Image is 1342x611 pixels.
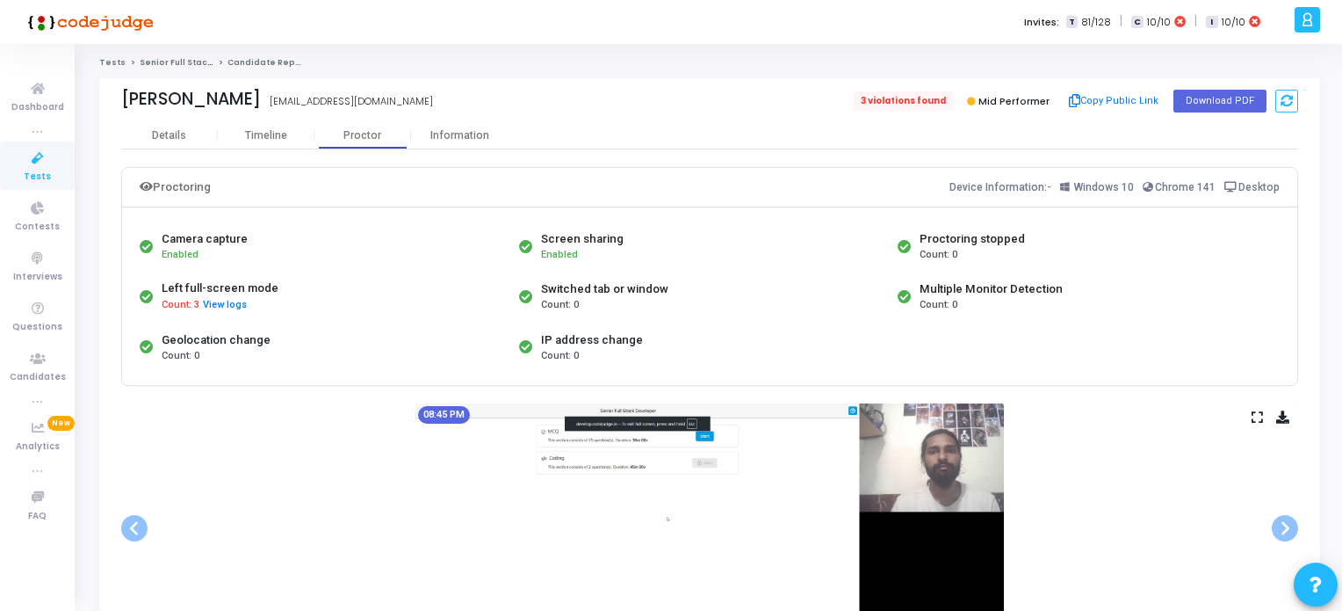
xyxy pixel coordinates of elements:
div: Left full-screen mode [162,280,278,297]
span: | [1194,12,1197,31]
span: 10/10 [1222,15,1245,30]
span: 3 violations found [854,91,953,111]
span: 81/128 [1081,15,1111,30]
span: T [1066,16,1078,29]
span: Count: 0 [920,248,957,263]
span: Windows 10 [1074,181,1134,193]
span: Analytics [16,440,60,455]
span: | [1120,12,1122,31]
span: Candidate Report [227,57,308,68]
span: Count: 0 [920,298,957,313]
img: logo [22,4,154,40]
span: Count: 0 [541,298,579,313]
div: Timeline [245,129,287,142]
div: Camera capture [162,230,248,248]
div: Device Information:- [949,177,1281,198]
span: Candidates [10,370,66,385]
div: Proctor [314,129,411,142]
span: Dashboard [11,100,64,115]
span: Interviews [13,270,62,285]
span: New [47,416,75,431]
div: Switched tab or window [541,280,668,298]
span: Enabled [541,249,578,260]
a: Senior Full Stack Developer [140,57,261,68]
button: Download PDF [1173,90,1266,113]
button: Copy Public Link [1064,88,1165,114]
span: Tests [24,170,51,185]
div: [PERSON_NAME] [121,89,261,109]
div: [EMAIL_ADDRESS][DOMAIN_NAME] [270,94,433,109]
label: Invites: [1024,15,1059,30]
span: Count: 3 [162,298,199,313]
span: C [1131,16,1143,29]
span: Count: 0 [162,349,199,364]
div: Geolocation change [162,331,271,349]
span: Desktop [1238,181,1280,193]
mat-chip: 08:45 PM [418,406,470,424]
span: Mid Performer [978,94,1050,108]
div: Multiple Monitor Detection [920,280,1063,298]
span: Contests [15,220,60,235]
div: Details [152,129,186,142]
div: Screen sharing [541,230,624,248]
span: FAQ [28,509,47,524]
span: Chrome 141 [1155,181,1216,193]
div: Proctoring stopped [920,230,1025,248]
span: Count: 0 [541,349,579,364]
span: 10/10 [1147,15,1171,30]
div: Proctoring [140,177,211,198]
a: Tests [99,57,126,68]
span: Questions [12,320,62,335]
div: Information [411,129,508,142]
div: IP address change [541,331,643,349]
button: View logs [202,297,248,314]
nav: breadcrumb [99,57,1320,69]
span: Enabled [162,249,198,260]
span: I [1206,16,1217,29]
